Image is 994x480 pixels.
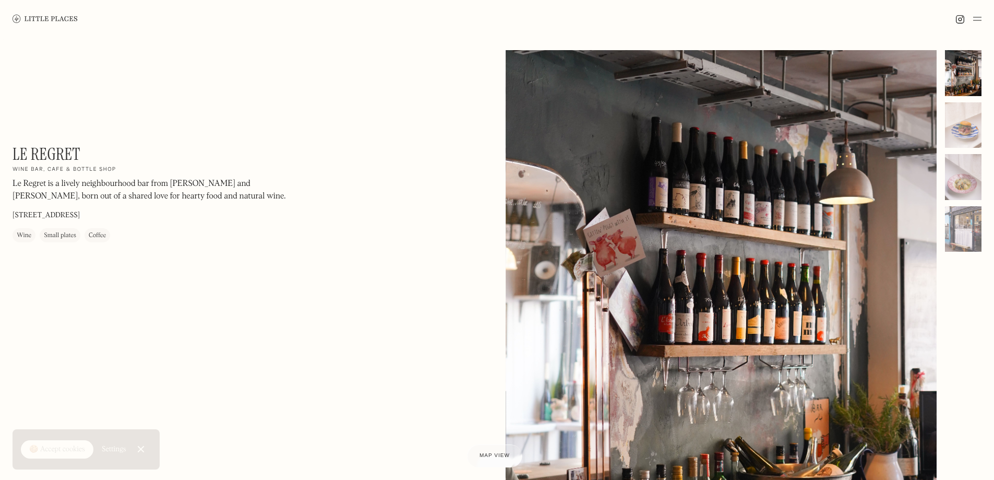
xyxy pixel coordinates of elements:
[102,438,126,461] a: Settings
[17,230,31,241] div: Wine
[13,178,294,203] p: Le Regret is a lively neighbourhood bar from [PERSON_NAME] and [PERSON_NAME], born out of a share...
[13,144,80,164] h1: Le Regret
[89,230,106,241] div: Coffee
[102,446,126,453] div: Settings
[29,444,85,455] div: 🍪 Accept cookies
[44,230,76,241] div: Small plates
[480,453,510,459] span: Map view
[130,439,151,460] a: Close Cookie Popup
[467,444,522,467] a: Map view
[13,166,116,173] h2: Wine bar, cafe & bottle shop
[21,440,93,459] a: 🍪 Accept cookies
[13,210,80,221] p: [STREET_ADDRESS]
